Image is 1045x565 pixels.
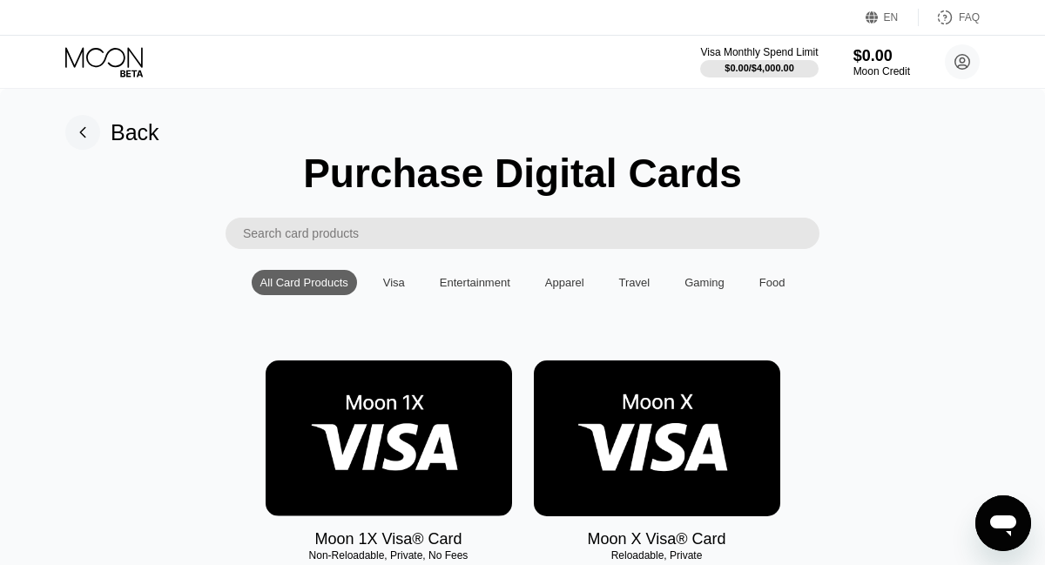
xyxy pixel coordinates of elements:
div: EN [866,9,919,26]
div: Non-Reloadable, Private, No Fees [266,549,512,562]
div: Visa Monthly Spend Limit$0.00/$4,000.00 [700,46,818,77]
iframe: Button to launch messaging window [975,495,1031,551]
div: All Card Products [252,270,357,295]
div: Back [111,120,159,145]
div: Back [65,115,159,150]
div: Moon X Visa® Card [587,530,725,548]
div: Apparel [545,276,584,289]
div: Travel [619,276,651,289]
div: FAQ [919,9,980,26]
div: Purchase Digital Cards [303,150,742,197]
div: Entertainment [431,270,519,295]
div: Moon 1X Visa® Card [314,530,462,548]
div: Apparel [536,270,593,295]
div: Visa [374,270,414,295]
div: Visa [383,276,405,289]
div: Entertainment [440,276,510,289]
div: FAQ [959,11,980,24]
input: Search card products [243,218,819,249]
div: Gaming [676,270,733,295]
div: Food [759,276,785,289]
div: $0.00 / $4,000.00 [725,63,794,73]
div: Food [751,270,794,295]
div: Moon Credit [853,65,910,77]
div: Reloadable, Private [534,549,780,562]
div: All Card Products [260,276,348,289]
div: $0.00Moon Credit [853,47,910,77]
div: EN [884,11,899,24]
div: Visa Monthly Spend Limit [700,46,818,58]
div: $0.00 [853,47,910,65]
div: Travel [610,270,659,295]
div: Gaming [684,276,725,289]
